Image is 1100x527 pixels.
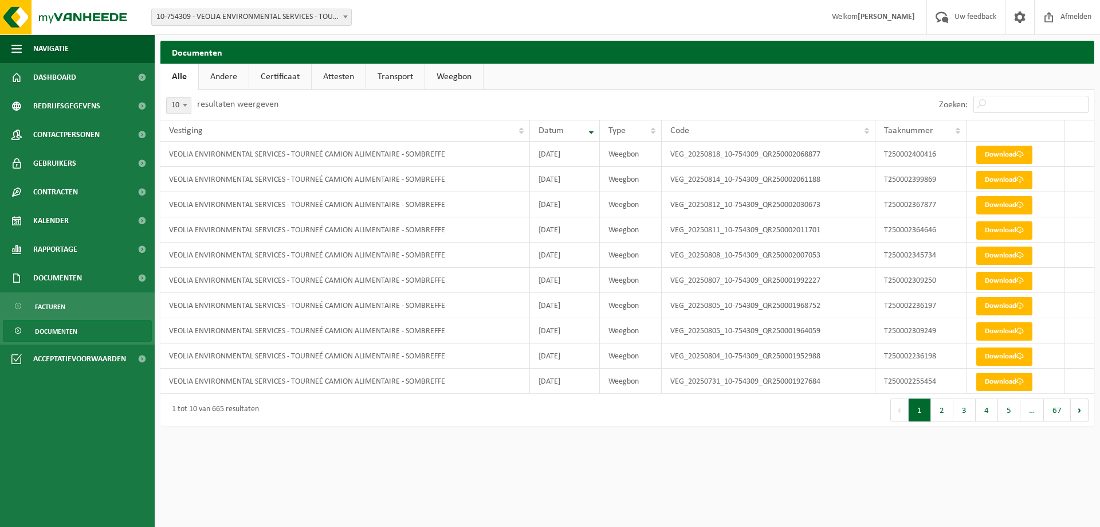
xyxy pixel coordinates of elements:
[33,345,126,373] span: Acceptatievoorwaarden
[33,120,100,149] span: Contactpersonen
[976,373,1032,391] a: Download
[35,296,65,318] span: Facturen
[662,268,875,293] td: VEG_20250807_10-754309_QR250001992227
[998,399,1020,421] button: 5
[152,9,351,25] span: 10-754309 - VEOLIA ENVIRONMENTAL SERVICES - TOURNEÉ CAMION ALIMENTAIRE - 5140 SOMBREFFE, RUE DE L...
[600,192,662,217] td: Weegbon
[662,192,875,217] td: VEG_20250812_10-754309_QR250002030673
[166,97,191,114] span: 10
[530,217,600,243] td: [DATE]
[600,343,662,369] td: Weegbon
[425,64,483,90] a: Weegbon
[3,320,152,342] a: Documenten
[530,142,600,167] td: [DATE]
[600,268,662,293] td: Weegbon
[976,221,1032,240] a: Download
[160,293,530,318] td: VEOLIA ENVIRONMENTAL SERVICES - TOURNEÉ CAMION ALIMENTAIRE - SOMBREFFE
[539,126,564,135] span: Datum
[167,97,191,114] span: 10
[670,126,689,135] span: Code
[953,399,976,421] button: 3
[931,399,953,421] button: 2
[530,192,600,217] td: [DATE]
[35,321,77,342] span: Documenten
[662,167,875,192] td: VEG_20250814_10-754309_QR250002061188
[875,318,967,343] td: T250002309249
[875,293,967,318] td: T250002236197
[160,343,530,369] td: VEOLIA ENVIRONMENTAL SERVICES - TOURNEÉ CAMION ALIMENTAIRE - SOMBREFFE
[600,369,662,394] td: Weegbon
[530,167,600,192] td: [DATE]
[169,126,203,135] span: Vestiging
[976,146,1032,164] a: Download
[530,343,600,369] td: [DATE]
[976,399,998,421] button: 4
[530,318,600,343] td: [DATE]
[600,142,662,167] td: Weegbon
[530,243,600,268] td: [DATE]
[976,297,1032,315] a: Download
[858,13,915,21] strong: [PERSON_NAME]
[33,149,76,178] span: Gebruikers
[33,264,82,292] span: Documenten
[3,295,152,317] a: Facturen
[366,64,425,90] a: Transport
[875,217,967,243] td: T250002364646
[976,196,1032,214] a: Download
[160,142,530,167] td: VEOLIA ENVIRONMENTAL SERVICES - TOURNEÉ CAMION ALIMENTAIRE - SOMBREFFE
[530,268,600,293] td: [DATE]
[160,167,530,192] td: VEOLIA ENVIRONMENTAL SERVICES - TOURNEÉ CAMION ALIMENTAIRE - SOMBREFFE
[875,167,967,192] td: T250002399869
[875,343,967,369] td: T250002236198
[160,192,530,217] td: VEOLIA ENVIRONMENTAL SERVICES - TOURNEÉ CAMION ALIMENTAIRE - SOMBREFFE
[890,399,909,421] button: Previous
[197,100,278,109] label: resultaten weergeven
[600,217,662,243] td: Weegbon
[600,293,662,318] td: Weegbon
[662,293,875,318] td: VEG_20250805_10-754309_QR250001968752
[662,343,875,369] td: VEG_20250804_10-754309_QR250001952988
[1020,399,1044,421] span: …
[662,369,875,394] td: VEG_20250731_10-754309_QR250001927684
[875,192,967,217] td: T250002367877
[249,64,311,90] a: Certificaat
[662,142,875,167] td: VEG_20250818_10-754309_QR250002068877
[875,243,967,268] td: T250002345734
[875,142,967,167] td: T250002400416
[312,64,366,90] a: Attesten
[160,64,198,90] a: Alle
[875,369,967,394] td: T250002255454
[884,126,933,135] span: Taaknummer
[875,268,967,293] td: T250002309250
[33,206,69,235] span: Kalender
[662,217,875,243] td: VEG_20250811_10-754309_QR250002011701
[976,348,1032,366] a: Download
[608,126,626,135] span: Type
[160,217,530,243] td: VEOLIA ENVIRONMENTAL SERVICES - TOURNEÉ CAMION ALIMENTAIRE - SOMBREFFE
[600,318,662,343] td: Weegbon
[33,235,77,264] span: Rapportage
[976,322,1032,341] a: Download
[199,64,249,90] a: Andere
[939,100,968,110] label: Zoeken:
[976,171,1032,189] a: Download
[166,400,259,420] div: 1 tot 10 van 665 resultaten
[976,247,1032,265] a: Download
[600,167,662,192] td: Weegbon
[160,369,530,394] td: VEOLIA ENVIRONMENTAL SERVICES - TOURNEÉ CAMION ALIMENTAIRE - SOMBREFFE
[909,399,931,421] button: 1
[976,272,1032,290] a: Download
[530,293,600,318] td: [DATE]
[160,243,530,268] td: VEOLIA ENVIRONMENTAL SERVICES - TOURNEÉ CAMION ALIMENTAIRE - SOMBREFFE
[33,178,78,206] span: Contracten
[662,318,875,343] td: VEG_20250805_10-754309_QR250001964059
[662,243,875,268] td: VEG_20250808_10-754309_QR250002007053
[530,369,600,394] td: [DATE]
[33,92,100,120] span: Bedrijfsgegevens
[1044,399,1071,421] button: 67
[33,63,76,92] span: Dashboard
[160,318,530,343] td: VEOLIA ENVIRONMENTAL SERVICES - TOURNEÉ CAMION ALIMENTAIRE - SOMBREFFE
[160,268,530,293] td: VEOLIA ENVIRONMENTAL SERVICES - TOURNEÉ CAMION ALIMENTAIRE - SOMBREFFE
[1071,399,1089,421] button: Next
[600,243,662,268] td: Weegbon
